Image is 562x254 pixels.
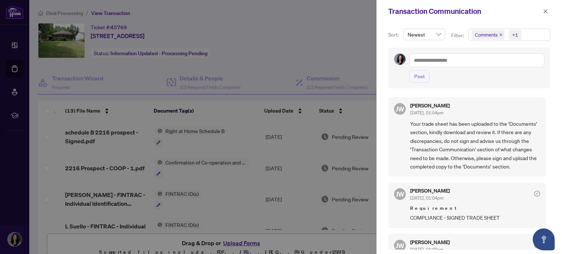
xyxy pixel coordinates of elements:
span: [DATE], 01:04pm [410,110,443,115]
h5: [PERSON_NAME] [410,103,450,108]
h5: [PERSON_NAME] [410,240,450,245]
span: close [499,33,503,37]
img: Profile Icon [394,54,405,65]
span: JW [396,189,404,199]
p: Sort: [388,31,400,39]
span: [DATE], 01:02pm [410,247,443,252]
h5: [PERSON_NAME] [410,188,450,193]
span: check-circle [534,191,540,197]
p: Filter: [451,31,465,39]
button: Open asap [533,228,555,250]
span: [DATE], 01:04pm [410,195,443,201]
span: Newest [408,29,441,40]
div: +1 [512,31,518,38]
span: Comments [475,31,498,38]
span: JW [396,104,404,114]
span: Requirement [410,205,540,212]
span: close [543,9,548,14]
div: Transaction Communication [388,6,541,17]
span: COMPLIANCE - SIGNED TRADE SHEET [410,213,540,222]
span: JW [396,240,404,251]
button: Post [409,70,430,83]
span: Your trade sheet has been uploaded to the ‘Documents’ section, kindly download and review it. If ... [410,120,540,171]
span: Comments [472,30,505,40]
